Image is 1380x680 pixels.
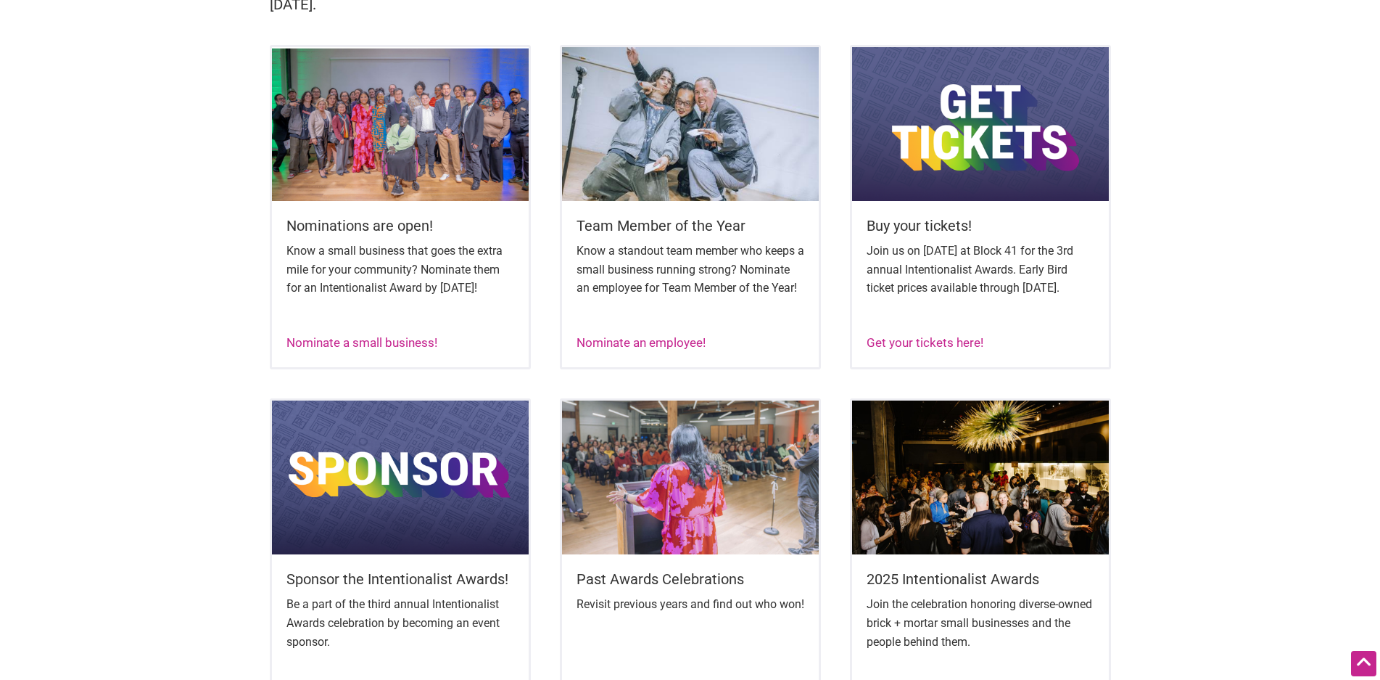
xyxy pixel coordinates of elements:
[286,216,514,236] h5: Nominations are open!
[577,242,804,298] p: Know a standout team member who keeps a small business running strong? Nominate an employee for T...
[286,242,514,298] p: Know a small business that goes the extra mile for your community? Nominate them for an Intention...
[577,216,804,236] h5: Team Member of the Year
[577,595,804,614] p: Revisit previous years and find out who won!
[1351,651,1376,676] div: Scroll Back to Top
[286,569,514,589] h5: Sponsor the Intentionalist Awards!
[867,569,1094,589] h5: 2025 Intentionalist Awards
[867,216,1094,236] h5: Buy your tickets!
[286,335,437,350] a: Nominate a small business!
[286,595,514,651] p: Be a part of the third annual Intentionalist Awards celebration by becoming an event sponsor.
[867,242,1094,298] p: Join us on [DATE] at Block 41 for the 3rd annual Intentionalist Awards. Early Bird ticket prices ...
[867,595,1094,651] p: Join the celebration honoring diverse-owned brick + mortar small businesses and the people behind...
[577,569,804,589] h5: Past Awards Celebrations
[867,335,983,350] a: Get your tickets here!
[577,335,706,350] a: Nominate an employee!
